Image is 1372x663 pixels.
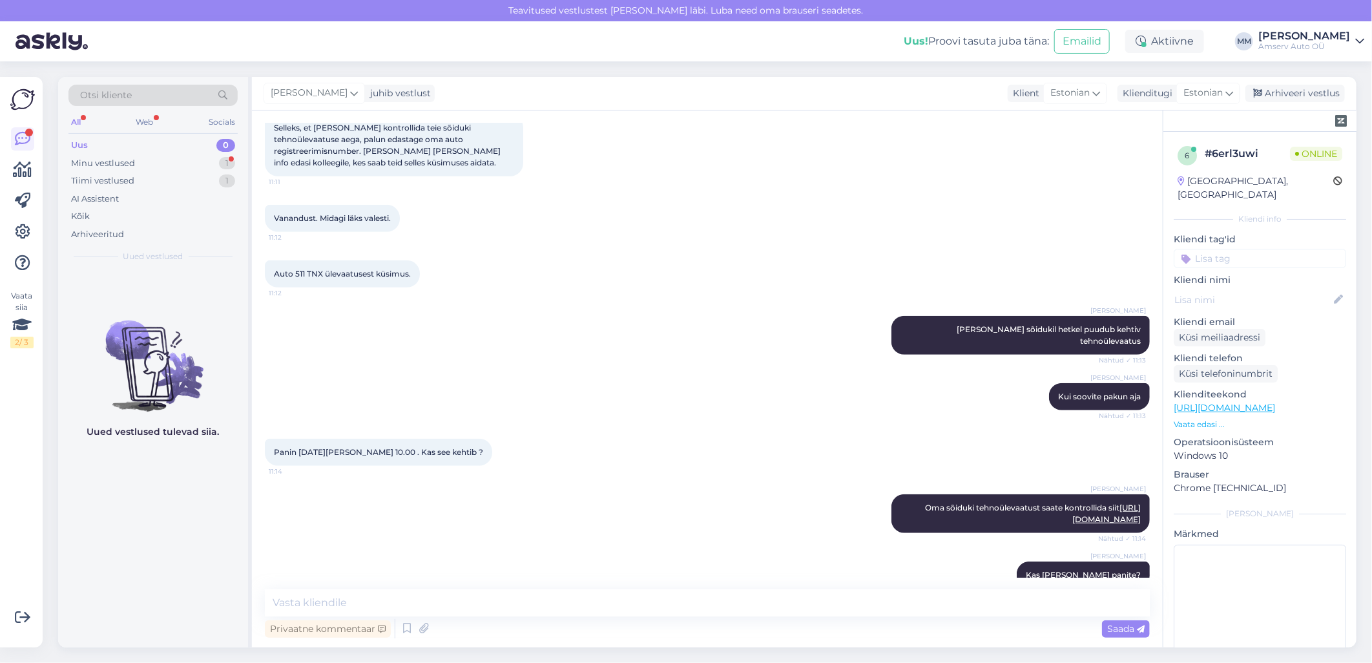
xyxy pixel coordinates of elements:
[1205,146,1290,162] div: # 6erl3uwi
[1174,352,1346,365] p: Kliendi telefon
[1174,249,1346,268] input: Lisa tag
[925,503,1141,524] span: Oma sõiduki tehnoülevaatust saate kontrollida siit
[1174,365,1278,383] div: Küsi telefoninumbrit
[1258,41,1350,52] div: Amserv Auto OÜ
[1174,436,1346,449] p: Operatsioonisüsteem
[1174,213,1346,225] div: Kliendi info
[71,193,119,205] div: AI Assistent
[1125,30,1204,53] div: Aktiivne
[1174,508,1346,520] div: [PERSON_NAME]
[1050,86,1090,100] span: Estonian
[1174,468,1346,481] p: Brauser
[1178,174,1333,202] div: [GEOGRAPHIC_DATA], [GEOGRAPHIC_DATA]
[1058,392,1141,401] span: Kui soovite pakun aja
[1090,306,1146,315] span: [PERSON_NAME]
[1183,86,1223,100] span: Estonian
[1174,527,1346,541] p: Märkmed
[1235,32,1253,50] div: MM
[71,210,90,223] div: Kõik
[1090,551,1146,561] span: [PERSON_NAME]
[1174,388,1346,401] p: Klienditeekond
[1008,87,1039,100] div: Klient
[269,288,317,298] span: 11:12
[274,269,411,279] span: Auto 511 TNX ülevaatusest küsimus.
[269,233,317,242] span: 11:12
[1174,481,1346,495] p: Chrome [TECHNICAL_ID]
[957,324,1143,346] span: [PERSON_NAME] sõidukil hetkel puudub kehtiv tehnoülevaatus
[1174,402,1275,414] a: [URL][DOMAIN_NAME]
[71,157,135,170] div: Minu vestlused
[271,86,348,100] span: [PERSON_NAME]
[269,467,317,476] span: 11:14
[1107,623,1145,635] span: Saada
[1117,87,1172,100] div: Klienditugi
[219,157,235,170] div: 1
[1174,449,1346,463] p: Windows 10
[71,139,88,152] div: Uus
[80,89,132,102] span: Otsi kliente
[10,290,34,348] div: Vaata siia
[1174,293,1331,307] input: Lisa nimi
[123,251,183,262] span: Uued vestlused
[1174,329,1265,346] div: Küsi meiliaadressi
[1174,273,1346,287] p: Kliendi nimi
[274,213,391,223] span: Vanandust. Midagi läks valesti.
[1174,233,1346,246] p: Kliendi tag'id
[1097,355,1146,365] span: Nähtud ✓ 11:13
[1090,484,1146,494] span: [PERSON_NAME]
[1174,419,1346,430] p: Vaata edasi ...
[71,228,124,241] div: Arhiveeritud
[1185,151,1190,160] span: 6
[10,87,35,112] img: Askly Logo
[1290,147,1342,161] span: Online
[904,34,1049,49] div: Proovi tasuta juba täna:
[1054,29,1110,54] button: Emailid
[274,447,483,457] span: Panin [DATE][PERSON_NAME] 10.00 . Kas see kehtib ?
[365,87,431,100] div: juhib vestlust
[68,114,83,131] div: All
[269,177,317,187] span: 11:11
[10,337,34,348] div: 2 / 3
[265,620,391,638] div: Privaatne kommentaar
[58,297,248,414] img: No chats
[1097,411,1146,421] span: Nähtud ✓ 11:13
[71,174,134,187] div: Tiimi vestlused
[219,174,235,187] div: 1
[1335,115,1347,127] img: zendesk
[1097,534,1146,543] span: Nähtud ✓ 11:14
[206,114,238,131] div: Socials
[1258,31,1350,41] div: [PERSON_NAME]
[1245,85,1345,102] div: Arhiveeri vestlus
[87,425,220,439] p: Uued vestlused tulevad siia.
[1090,373,1146,383] span: [PERSON_NAME]
[1026,570,1141,580] span: Kas [PERSON_NAME] panite?
[216,139,235,152] div: 0
[904,35,928,47] b: Uus!
[1258,31,1364,52] a: [PERSON_NAME]Amserv Auto OÜ
[1174,315,1346,329] p: Kliendi email
[134,114,156,131] div: Web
